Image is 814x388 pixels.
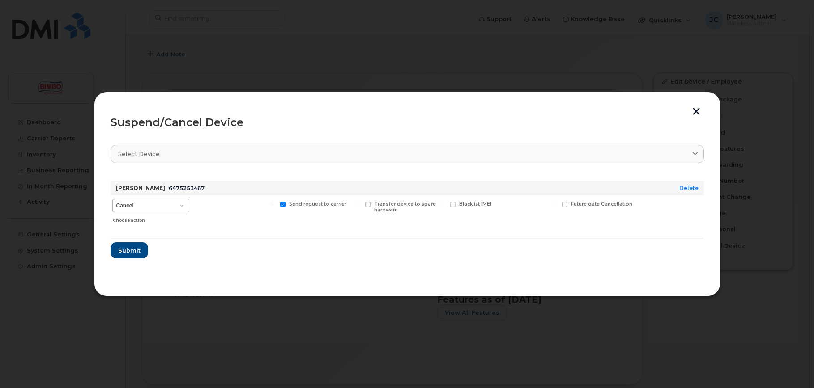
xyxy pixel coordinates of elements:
[374,201,436,213] span: Transfer device to spare hardware
[111,145,704,163] a: Select device
[269,202,274,206] input: Send request to carrier
[118,246,141,255] span: Submit
[118,150,160,158] span: Select device
[459,201,491,207] span: Blacklist IMEI
[354,202,359,206] input: Transfer device to spare hardware
[116,185,165,191] strong: [PERSON_NAME]
[111,242,148,258] button: Submit
[111,117,704,128] div: Suspend/Cancel Device
[289,201,346,207] span: Send request to carrier
[439,202,444,206] input: Blacklist IMEI
[551,202,556,206] input: Future date Cancellation
[169,185,205,191] span: 6475253467
[113,213,189,224] div: Choose action
[571,201,632,207] span: Future date Cancellation
[679,185,699,191] a: Delete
